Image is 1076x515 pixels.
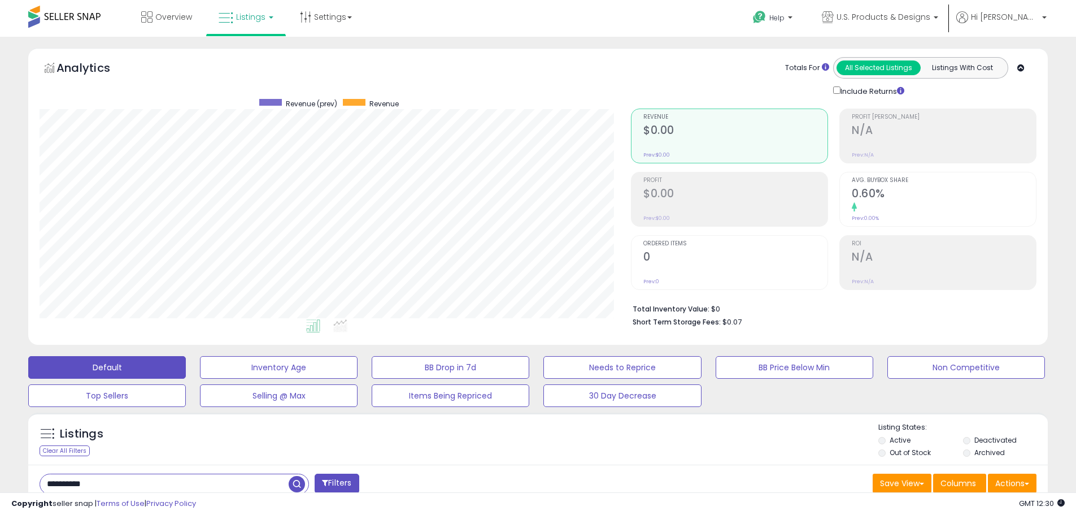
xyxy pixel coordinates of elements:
[722,317,742,327] span: $0.07
[852,124,1036,139] h2: N/A
[890,435,911,445] label: Active
[933,474,986,493] button: Columns
[643,178,827,184] span: Profit
[940,478,976,489] span: Columns
[543,356,701,379] button: Needs to Reprice
[852,241,1036,247] span: ROI
[852,278,874,285] small: Prev: N/A
[633,301,1028,315] li: $0
[971,11,1039,23] span: Hi [PERSON_NAME]
[785,63,829,73] div: Totals For
[974,448,1005,457] label: Archived
[837,60,921,75] button: All Selected Listings
[643,278,659,285] small: Prev: 0
[97,498,145,509] a: Terms of Use
[974,435,1017,445] label: Deactivated
[40,445,90,456] div: Clear All Filters
[633,304,709,314] b: Total Inventory Value:
[286,99,337,109] span: Revenue (prev)
[920,60,1004,75] button: Listings With Cost
[890,448,931,457] label: Out of Stock
[744,2,804,37] a: Help
[878,422,1048,433] p: Listing States:
[28,384,186,407] button: Top Sellers
[956,11,1047,37] a: Hi [PERSON_NAME]
[543,384,701,407] button: 30 Day Decrease
[56,60,132,79] h5: Analytics
[825,84,918,97] div: Include Returns
[852,178,1036,184] span: Avg. Buybox Share
[200,384,358,407] button: Selling @ Max
[769,13,785,23] span: Help
[28,356,186,379] button: Default
[643,215,670,222] small: Prev: $0.00
[155,11,192,23] span: Overview
[236,11,265,23] span: Listings
[643,187,827,202] h2: $0.00
[146,498,196,509] a: Privacy Policy
[11,498,53,509] strong: Copyright
[837,11,930,23] span: U.S. Products & Designs
[643,250,827,266] h2: 0
[752,10,766,24] i: Get Help
[852,114,1036,120] span: Profit [PERSON_NAME]
[852,152,874,158] small: Prev: N/A
[315,474,359,494] button: Filters
[60,426,103,442] h5: Listings
[633,317,721,327] b: Short Term Storage Fees:
[372,384,529,407] button: Items Being Repriced
[372,356,529,379] button: BB Drop in 7d
[643,114,827,120] span: Revenue
[852,250,1036,266] h2: N/A
[852,187,1036,202] h2: 0.60%
[643,124,827,139] h2: $0.00
[988,474,1036,493] button: Actions
[643,241,827,247] span: Ordered Items
[716,356,873,379] button: BB Price Below Min
[11,499,196,509] div: seller snap | |
[643,152,670,158] small: Prev: $0.00
[1019,498,1065,509] span: 2025-08-13 12:30 GMT
[887,356,1045,379] button: Non Competitive
[369,99,399,109] span: Revenue
[852,215,879,222] small: Prev: 0.00%
[873,474,931,493] button: Save View
[200,356,358,379] button: Inventory Age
